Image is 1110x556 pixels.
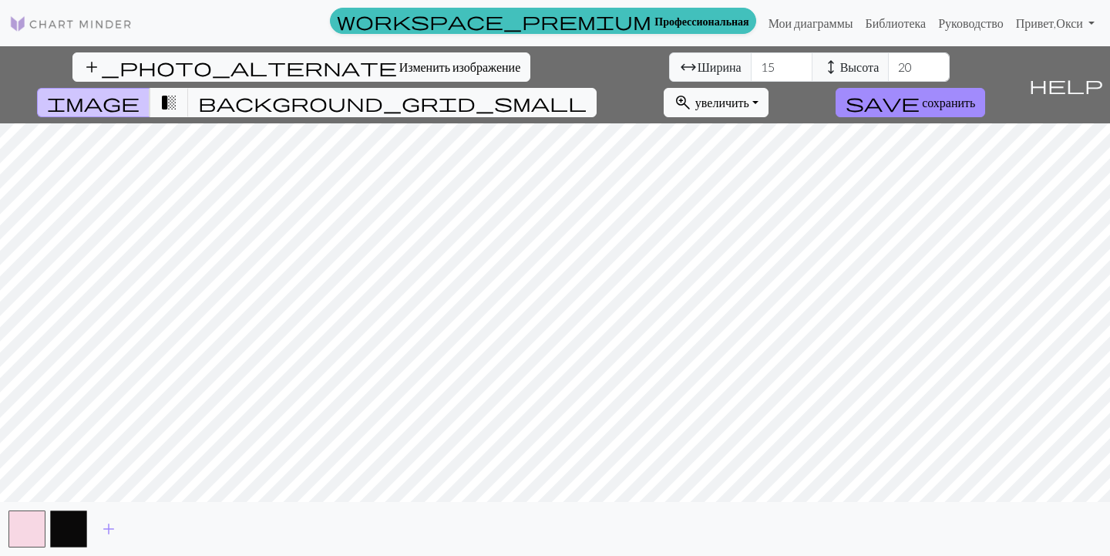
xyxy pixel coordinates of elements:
[99,518,118,540] span: add
[1029,74,1103,96] span: help
[89,514,128,544] button: Добавить цвет
[695,95,749,110] span: увеличить
[674,92,692,113] span: zoom_in
[47,92,140,113] span: image
[1022,46,1110,123] button: помощь
[160,92,178,113] span: transition_fade
[846,92,920,113] span: save
[198,92,587,113] span: background_grid_small
[82,56,397,78] span: add_photo_alternate
[762,8,859,39] a: Мои диаграммы
[330,8,755,34] a: Профессиональная
[922,95,975,110] span: сохранить
[932,8,1010,39] a: Руководство
[1010,8,1101,39] a: Привет,Окси
[698,58,742,76] span: Ширина
[859,8,933,39] a: Библиотека
[840,58,880,76] span: Высота
[836,88,985,117] button: сохранить
[822,56,840,78] span: height
[337,10,651,32] span: workspace_premium
[679,56,698,78] span: arrow_range
[399,59,521,74] span: Изменить изображение
[664,88,769,117] button: увеличить
[72,52,531,82] button: Изменить изображение
[9,15,133,33] img: Логотип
